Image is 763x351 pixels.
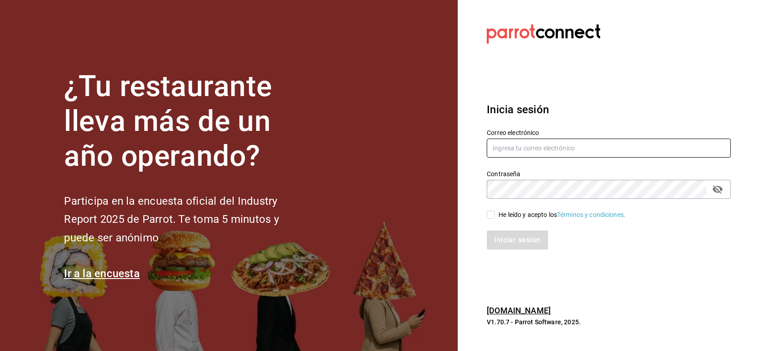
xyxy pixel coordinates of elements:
[710,182,725,197] button: passwordField
[487,306,551,315] a: [DOMAIN_NAME]
[557,211,626,218] a: Términos y condiciones.
[64,267,140,280] a: Ir a la encuesta
[487,101,731,118] h3: Inicia sesión
[487,139,731,158] input: Ingresa tu correo electrónico
[499,210,626,220] div: He leído y acepto los
[64,69,309,173] h1: ¿Tu restaurante lleva más de un año operando?
[487,130,731,136] label: Correo electrónico
[487,171,731,177] label: Contraseña
[487,317,731,327] p: V1.70.7 - Parrot Software, 2025.
[64,192,309,247] h2: Participa en la encuesta oficial del Industry Report 2025 de Parrot. Te toma 5 minutos y puede se...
